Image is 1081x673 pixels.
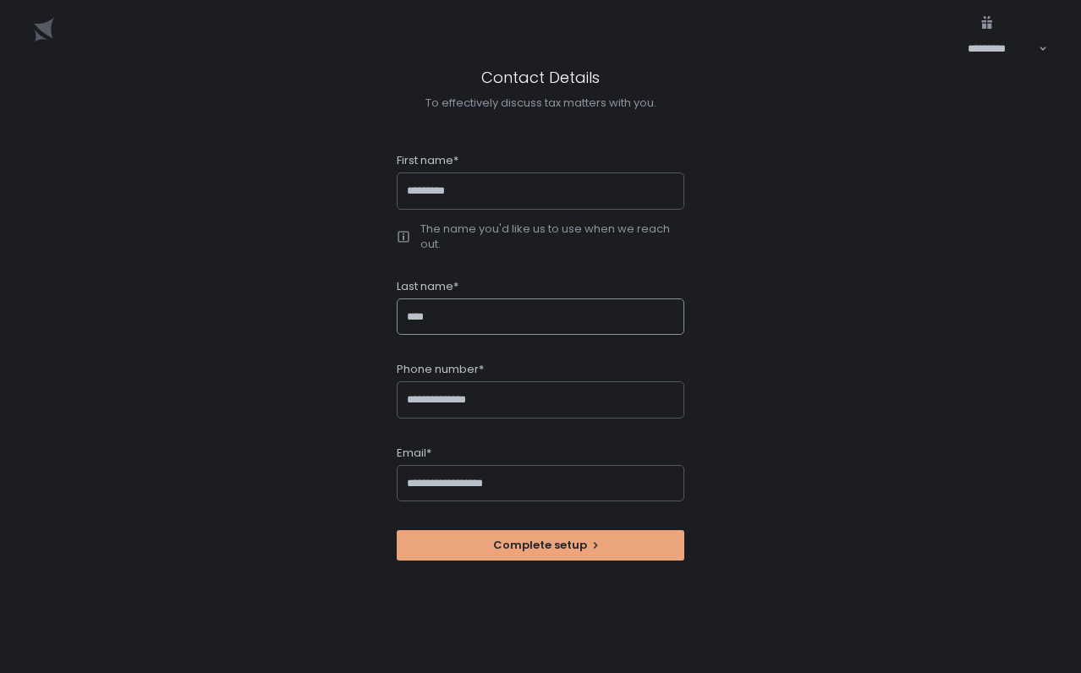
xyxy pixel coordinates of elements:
span: Phone number* [397,362,484,377]
span: Complete setup [483,538,587,553]
span: Email* [397,446,431,461]
button: Complete setup [397,530,684,561]
span: First name* [397,153,458,168]
div: The name you'd like us to use when we reach out. [420,222,684,252]
h1: Contact Details [475,59,606,96]
span: Last name* [397,279,458,294]
div: To effectively discuss tax matters with you. [425,96,656,111]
